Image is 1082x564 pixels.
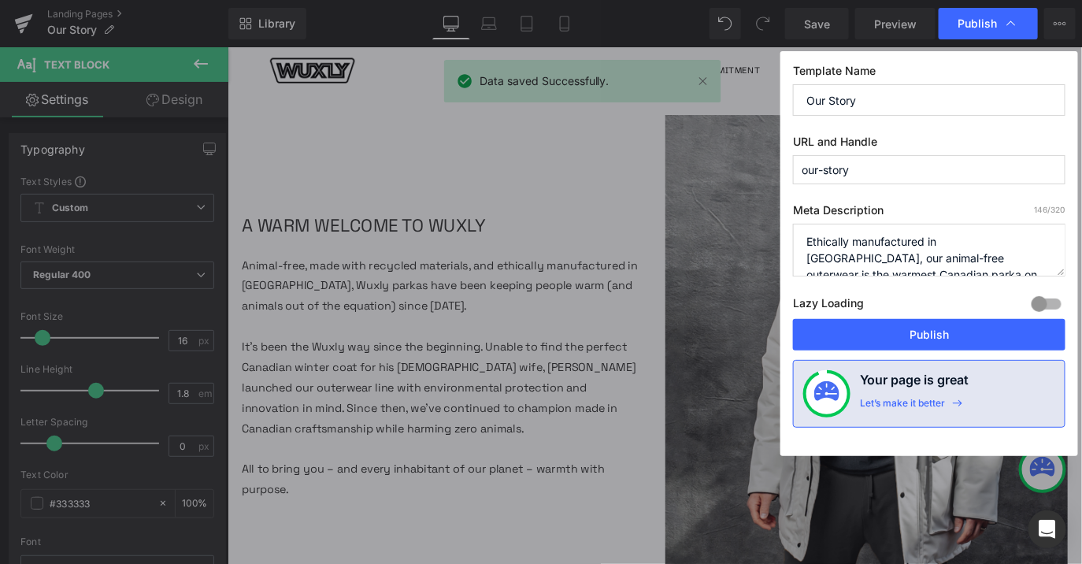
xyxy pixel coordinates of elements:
[793,135,1065,155] label: URL and Handle
[47,12,142,40] a: Wuxly
[958,17,997,31] span: Publish
[16,233,465,301] p: Animal-free, made with recycled materials, and ethically manufactured in [GEOGRAPHIC_DATA], Wuxly...
[814,381,839,406] img: onboarding-status.svg
[1028,510,1066,548] div: Open Intercom Messenger
[16,188,465,210] h1: A WARM WELCOME TO WUXLY
[793,319,1065,351] button: Publish
[793,293,864,319] label: Lazy Loading
[793,203,1065,224] label: Meta Description
[47,12,142,40] img: Wuxly_Stamp_Black_2x_1.png
[793,64,1065,84] label: Template Name
[454,19,476,34] span: Men
[618,19,674,34] span: Our Story
[1035,205,1048,214] span: 146
[16,460,465,506] p: All to bring you – and every inhabitant of our planet – warmth with purpose.
[16,326,455,433] span: It’s been the Wuxly way since the beginning. Unable to find the perfect Canadian winter coat for ...
[793,224,1065,276] textarea: Ethically manufactured in [GEOGRAPHIC_DATA], our animal-free outerwear is the warmest Canadian pa...
[392,19,431,34] span: Women
[860,397,945,417] div: Let’s make it better
[500,19,594,34] span: Our Commitment
[1035,205,1065,214] span: /320
[279,19,369,34] span: New Collection
[860,370,969,397] h4: Your page is great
